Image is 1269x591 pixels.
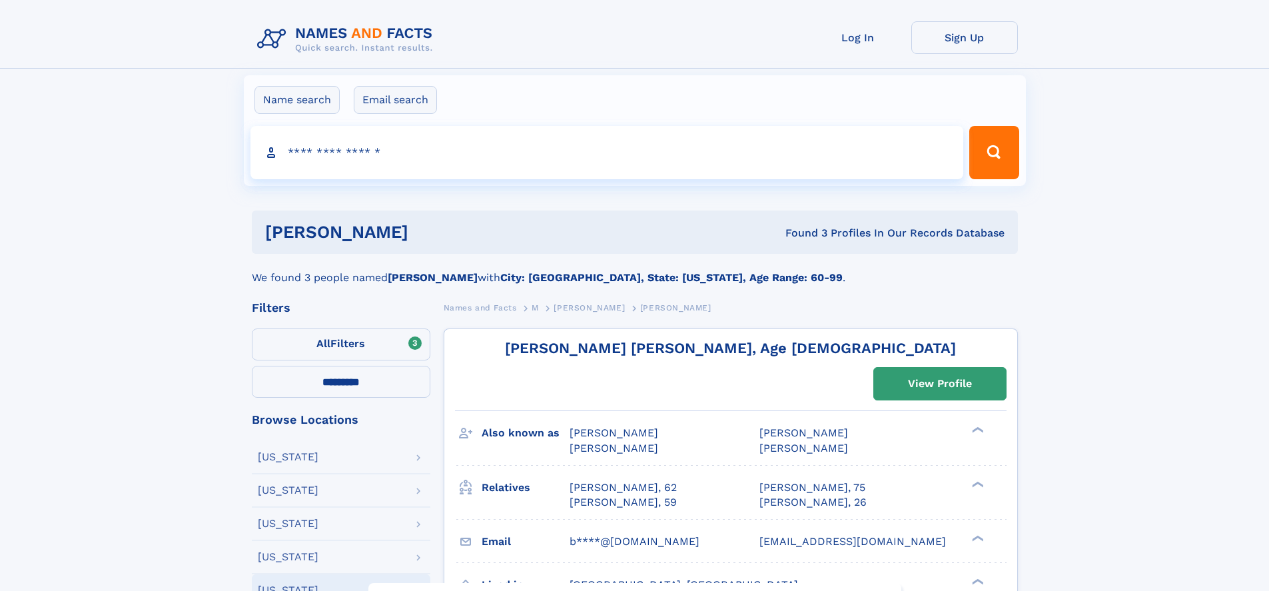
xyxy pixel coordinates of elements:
[570,578,798,591] span: [GEOGRAPHIC_DATA], [GEOGRAPHIC_DATA]
[969,534,985,542] div: ❯
[250,126,964,179] input: search input
[597,226,1005,241] div: Found 3 Profiles In Our Records Database
[554,303,625,312] span: [PERSON_NAME]
[640,303,711,312] span: [PERSON_NAME]
[254,86,340,114] label: Name search
[759,442,848,454] span: [PERSON_NAME]
[969,126,1019,179] button: Search Button
[265,224,597,241] h1: [PERSON_NAME]
[532,299,539,316] a: M
[258,518,318,529] div: [US_STATE]
[759,495,867,510] a: [PERSON_NAME], 26
[500,271,843,284] b: City: [GEOGRAPHIC_DATA], State: [US_STATE], Age Range: 60-99
[805,21,911,54] a: Log In
[969,577,985,586] div: ❯
[388,271,478,284] b: [PERSON_NAME]
[482,476,570,499] h3: Relatives
[570,480,677,495] a: [PERSON_NAME], 62
[759,426,848,439] span: [PERSON_NAME]
[908,368,972,399] div: View Profile
[258,552,318,562] div: [US_STATE]
[252,414,430,426] div: Browse Locations
[759,535,946,548] span: [EMAIL_ADDRESS][DOMAIN_NAME]
[444,299,517,316] a: Names and Facts
[252,302,430,314] div: Filters
[874,368,1006,400] a: View Profile
[505,340,956,356] a: [PERSON_NAME] [PERSON_NAME], Age [DEMOGRAPHIC_DATA]
[258,485,318,496] div: [US_STATE]
[354,86,437,114] label: Email search
[554,299,625,316] a: [PERSON_NAME]
[482,422,570,444] h3: Also known as
[570,426,658,439] span: [PERSON_NAME]
[759,480,865,495] a: [PERSON_NAME], 75
[570,442,658,454] span: [PERSON_NAME]
[911,21,1018,54] a: Sign Up
[316,337,330,350] span: All
[969,426,985,434] div: ❯
[252,254,1018,286] div: We found 3 people named with .
[252,21,444,57] img: Logo Names and Facts
[969,480,985,488] div: ❯
[532,303,539,312] span: M
[258,452,318,462] div: [US_STATE]
[482,530,570,553] h3: Email
[252,328,430,360] label: Filters
[570,495,677,510] a: [PERSON_NAME], 59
